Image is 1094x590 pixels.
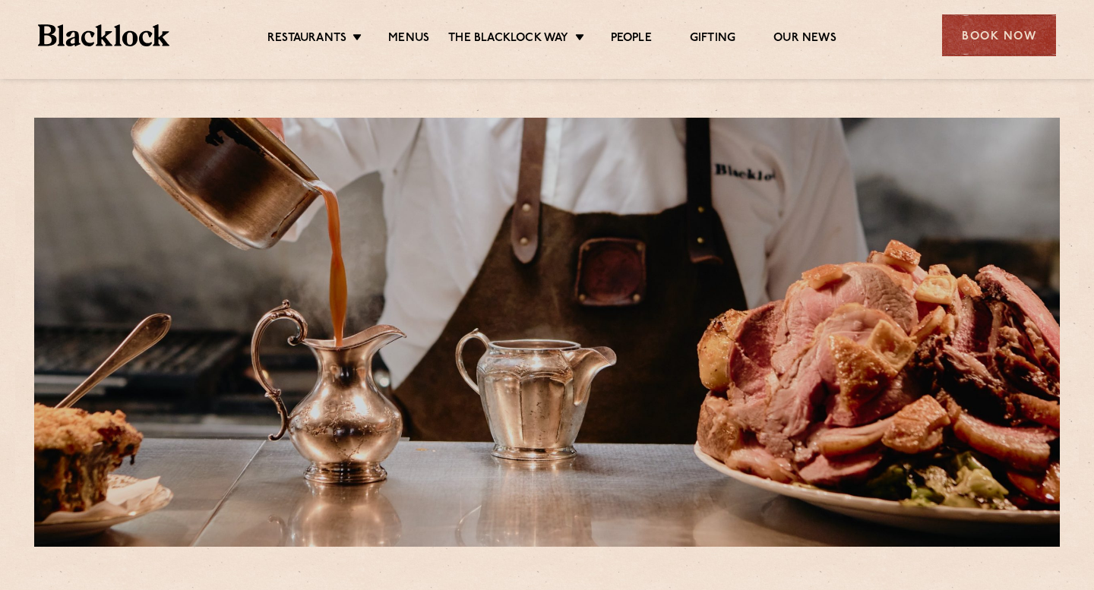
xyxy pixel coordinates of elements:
[690,31,735,48] a: Gifting
[942,14,1056,56] div: Book Now
[448,31,568,48] a: The Blacklock Way
[611,31,652,48] a: People
[267,31,346,48] a: Restaurants
[773,31,836,48] a: Our News
[38,24,169,46] img: BL_Textured_Logo-footer-cropped.svg
[388,31,429,48] a: Menus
